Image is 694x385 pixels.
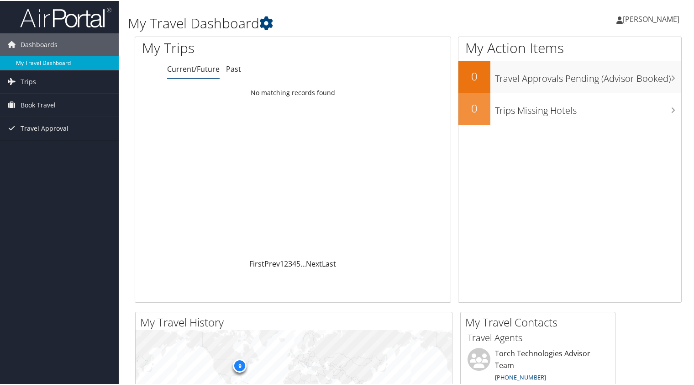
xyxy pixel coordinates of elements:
[21,93,56,116] span: Book Travel
[264,258,280,268] a: Prev
[458,60,681,92] a: 0Travel Approvals Pending (Advisor Booked)
[495,372,546,380] a: [PHONE_NUMBER]
[226,63,241,73] a: Past
[495,67,681,84] h3: Travel Approvals Pending (Advisor Booked)
[458,92,681,124] a: 0Trips Missing Hotels
[249,258,264,268] a: First
[465,314,615,329] h2: My Travel Contacts
[458,37,681,57] h1: My Action Items
[300,258,306,268] span: …
[306,258,322,268] a: Next
[128,13,502,32] h1: My Travel Dashboard
[623,13,679,23] span: [PERSON_NAME]
[280,258,284,268] a: 1
[21,32,58,55] span: Dashboards
[140,314,452,329] h2: My Travel History
[284,258,288,268] a: 2
[142,37,312,57] h1: My Trips
[233,358,247,371] div: 9
[458,100,490,115] h2: 0
[616,5,689,32] a: [PERSON_NAME]
[468,331,608,343] h3: Travel Agents
[288,258,292,268] a: 3
[135,84,451,100] td: No matching records found
[322,258,336,268] a: Last
[167,63,220,73] a: Current/Future
[296,258,300,268] a: 5
[20,6,111,27] img: airportal-logo.png
[495,99,681,116] h3: Trips Missing Hotels
[292,258,296,268] a: 4
[21,70,36,92] span: Trips
[21,116,68,139] span: Travel Approval
[458,68,490,83] h2: 0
